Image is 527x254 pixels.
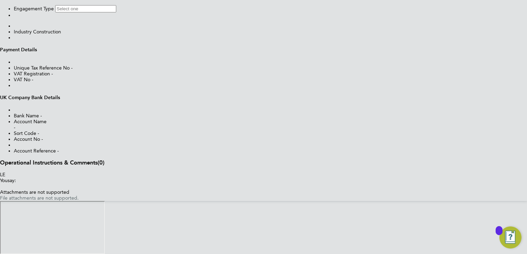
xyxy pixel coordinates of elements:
span: - [71,65,73,71]
label: VAT Registration [14,71,50,77]
button: Open Resource Center, 11 new notifications [499,226,521,248]
label: Account Name [14,119,47,125]
label: Unique Tax Reference No [14,65,70,71]
span: - [40,113,42,119]
label: VAT No [14,77,30,83]
input: Select one [55,5,116,12]
span: - [51,71,53,77]
label: Industry [14,29,32,35]
span: - [57,148,59,154]
div: - [14,125,527,130]
label: Account Reference [14,148,56,154]
span: - [41,136,43,142]
label: Account No [14,136,40,142]
label: Sort Code [14,130,36,136]
label: Engagement Type [14,6,54,12]
span: - [38,130,39,136]
label: Bank Name [14,113,39,119]
span: (0) [98,159,105,166]
span: - [32,77,33,83]
span: Construction [33,29,61,35]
